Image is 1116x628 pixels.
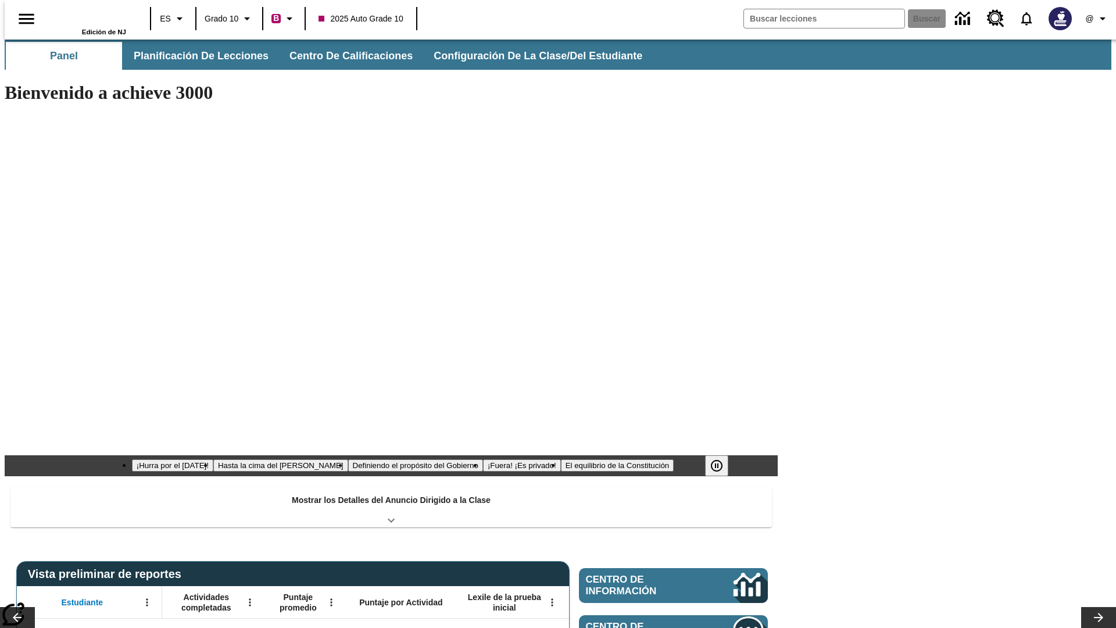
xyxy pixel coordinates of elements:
[138,594,156,611] button: Abrir menú
[705,455,728,476] button: Pausar
[1081,607,1116,628] button: Carrusel de lecciones, seguir
[213,459,348,472] button: Diapositiva 2 Hasta la cima del monte Tai
[323,594,340,611] button: Abrir menú
[483,459,561,472] button: Diapositiva 4 ¡Fuera! ¡Es privado!
[434,49,642,63] span: Configuración de la clase/del estudiante
[292,494,491,506] p: Mostrar los Detalles del Anuncio Dirigido a la Clase
[586,574,695,597] span: Centro de información
[319,13,403,25] span: 2025 Auto Grade 10
[348,459,483,472] button: Diapositiva 3 Definiendo el propósito del Gobierno
[267,8,301,29] button: Boost El color de la clase es rojo violeta. Cambiar el color de la clase.
[124,42,278,70] button: Planificación de lecciones
[28,568,187,581] span: Vista preliminar de reportes
[168,592,245,613] span: Actividades completadas
[50,49,78,63] span: Panel
[273,11,279,26] span: B
[744,9,904,28] input: Buscar campo
[82,28,126,35] span: Edición de NJ
[51,5,126,28] a: Portada
[9,2,44,36] button: Abrir el menú lateral
[1042,3,1079,34] button: Escoja un nuevo avatar
[561,459,674,472] button: Diapositiva 5 El equilibrio de la Constitución
[980,3,1011,34] a: Centro de recursos, Se abrirá en una pestaña nueva.
[132,459,213,472] button: Diapositiva 1 ¡Hurra por el Día de la Constitución!
[462,592,547,613] span: Lexile de la prueba inicial
[134,49,269,63] span: Planificación de lecciones
[51,4,126,35] div: Portada
[1011,3,1042,34] a: Notificaciones
[1085,13,1093,25] span: @
[10,487,772,527] div: Mostrar los Detalles del Anuncio Dirigido a la Clase
[280,42,422,70] button: Centro de calificaciones
[6,42,122,70] button: Panel
[270,592,326,613] span: Puntaje promedio
[200,8,259,29] button: Grado: Grado 10, Elige un grado
[1049,7,1072,30] img: Avatar
[359,597,442,608] span: Puntaje por Actividad
[1079,8,1116,29] button: Perfil/Configuración
[543,594,561,611] button: Abrir menú
[289,49,413,63] span: Centro de calificaciones
[160,13,171,25] span: ES
[5,42,653,70] div: Subbarra de navegación
[705,455,740,476] div: Pausar
[62,597,103,608] span: Estudiante
[155,8,192,29] button: Lenguaje: ES, Selecciona un idioma
[5,82,778,104] h1: Bienvenido a achieve 3000
[5,40,1111,70] div: Subbarra de navegación
[579,568,768,603] a: Centro de información
[205,13,238,25] span: Grado 10
[241,594,259,611] button: Abrir menú
[424,42,652,70] button: Configuración de la clase/del estudiante
[948,3,980,35] a: Centro de información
